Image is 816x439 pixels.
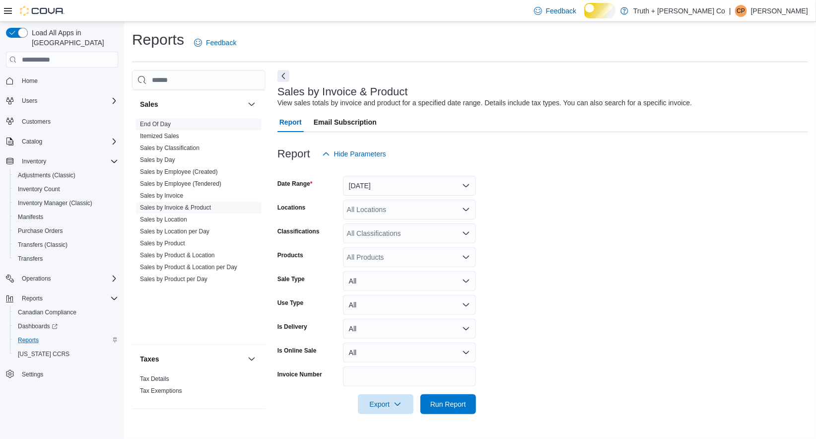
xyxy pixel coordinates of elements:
[140,216,187,223] a: Sales by Location
[246,98,258,110] button: Sales
[140,263,237,271] span: Sales by Product & Location per Day
[430,399,466,409] span: Run Report
[729,5,731,17] p: |
[140,204,211,212] span: Sales by Invoice & Product
[14,334,118,346] span: Reports
[14,239,118,251] span: Transfers (Classic)
[277,251,303,259] label: Products
[10,319,122,333] a: Dashboards
[584,3,615,18] input: Dark Mode
[14,348,118,360] span: Washington CCRS
[751,5,808,17] p: [PERSON_NAME]
[22,118,51,126] span: Customers
[10,196,122,210] button: Inventory Manager (Classic)
[277,227,320,235] label: Classifications
[18,213,43,221] span: Manifests
[462,229,470,237] button: Open list of options
[140,227,209,235] span: Sales by Location per Day
[140,180,221,187] a: Sales by Employee (Tendered)
[314,112,377,132] span: Email Subscription
[18,199,92,207] span: Inventory Manager (Classic)
[277,180,313,188] label: Date Range
[18,273,118,285] span: Operations
[279,112,302,132] span: Report
[22,370,43,378] span: Settings
[18,336,39,344] span: Reports
[14,183,64,195] a: Inventory Count
[18,308,76,316] span: Canadian Compliance
[318,144,390,164] button: Hide Parameters
[2,94,122,108] button: Users
[18,95,41,107] button: Users
[18,273,55,285] button: Operations
[18,95,118,107] span: Users
[140,354,159,364] h3: Taxes
[140,168,218,175] a: Sales by Employee (Created)
[14,239,71,251] a: Transfers (Classic)
[18,136,118,147] span: Catalog
[10,238,122,252] button: Transfers (Classic)
[18,293,118,304] span: Reports
[18,115,118,127] span: Customers
[18,293,47,304] button: Reports
[2,272,122,286] button: Operations
[277,370,322,378] label: Invoice Number
[14,320,118,332] span: Dashboards
[140,375,169,382] a: Tax Details
[18,185,60,193] span: Inventory Count
[14,211,47,223] a: Manifests
[140,228,209,235] a: Sales by Location per Day
[140,144,200,152] span: Sales by Classification
[140,354,244,364] button: Taxes
[18,241,68,249] span: Transfers (Classic)
[277,98,692,108] div: View sales totals by invoice and product for a specified date range. Details include tax types. Y...
[140,239,185,247] span: Sales by Product
[22,138,42,146] span: Catalog
[343,176,476,196] button: [DATE]
[140,192,183,199] a: Sales by Invoice
[2,154,122,168] button: Inventory
[6,70,118,407] nav: Complex example
[140,168,218,176] span: Sales by Employee (Created)
[206,38,236,48] span: Feedback
[14,211,118,223] span: Manifests
[334,149,386,159] span: Hide Parameters
[246,353,258,365] button: Taxes
[22,275,51,283] span: Operations
[18,368,118,380] span: Settings
[140,387,182,394] a: Tax Exemptions
[140,275,207,283] span: Sales by Product per Day
[277,204,306,212] label: Locations
[2,367,122,381] button: Settings
[18,368,47,380] a: Settings
[584,18,585,19] span: Dark Mode
[10,182,122,196] button: Inventory Count
[343,295,476,315] button: All
[737,5,746,17] span: CP
[14,334,43,346] a: Reports
[2,292,122,305] button: Reports
[18,322,58,330] span: Dashboards
[140,145,200,151] a: Sales by Classification
[343,271,476,291] button: All
[462,206,470,214] button: Open list of options
[22,77,38,85] span: Home
[14,320,62,332] a: Dashboards
[735,5,747,17] div: Cindy Pendergast
[18,227,63,235] span: Purchase Orders
[14,253,118,265] span: Transfers
[277,70,289,82] button: Next
[140,375,169,383] span: Tax Details
[140,251,215,259] span: Sales by Product & Location
[140,204,211,211] a: Sales by Invoice & Product
[140,120,171,128] span: End Of Day
[18,255,43,263] span: Transfers
[140,216,187,223] span: Sales by Location
[546,6,576,16] span: Feedback
[140,252,215,259] a: Sales by Product & Location
[140,132,179,140] span: Itemized Sales
[14,197,96,209] a: Inventory Manager (Classic)
[140,156,175,164] span: Sales by Day
[14,197,118,209] span: Inventory Manager (Classic)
